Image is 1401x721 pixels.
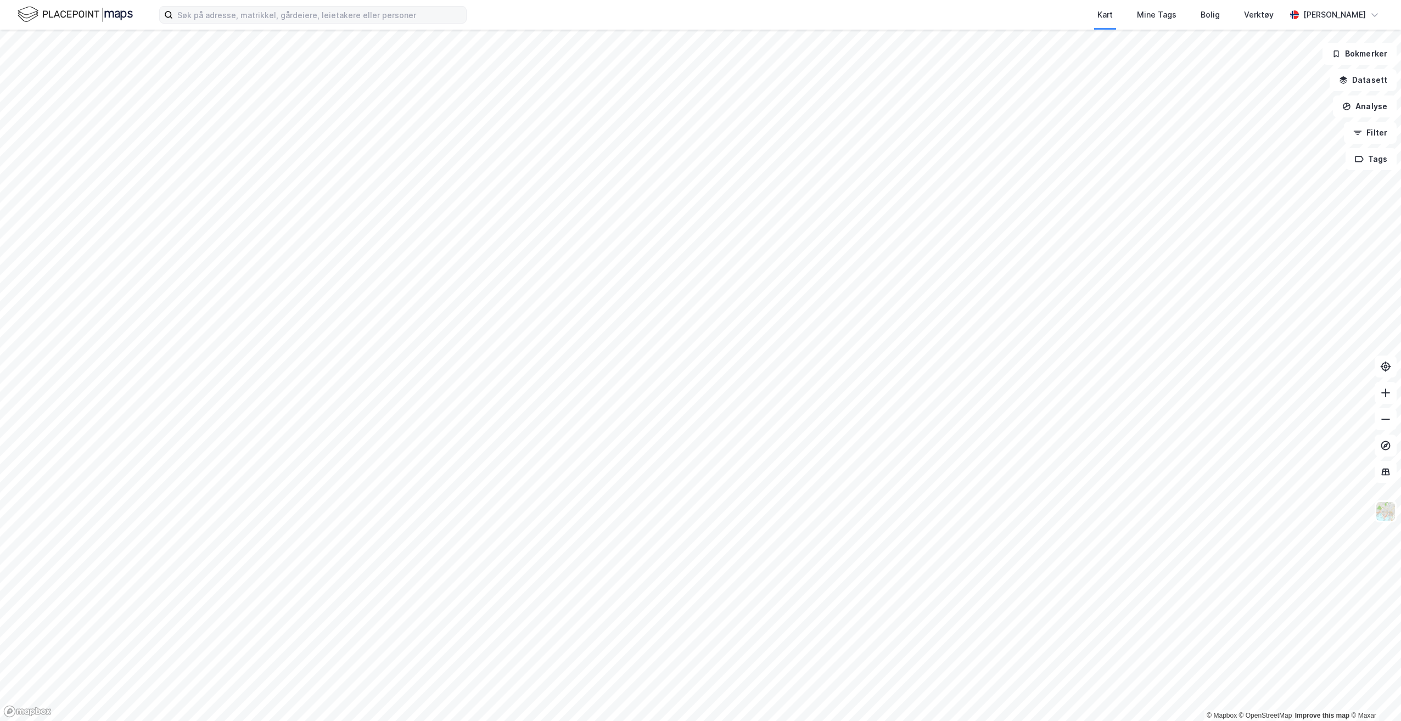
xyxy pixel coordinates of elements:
[1239,712,1292,719] a: OpenStreetMap
[18,5,133,24] img: logo.f888ab2527a4732fd821a326f86c7f29.svg
[1137,8,1176,21] div: Mine Tags
[1295,712,1349,719] a: Improve this map
[1375,501,1396,522] img: Z
[1303,8,1366,21] div: [PERSON_NAME]
[1097,8,1113,21] div: Kart
[1344,122,1397,144] button: Filter
[1346,668,1401,721] div: Kontrollprogram for chat
[3,705,52,718] a: Mapbox homepage
[1322,43,1397,65] button: Bokmerker
[1244,8,1274,21] div: Verktøy
[1207,712,1237,719] a: Mapbox
[1330,69,1397,91] button: Datasett
[1346,148,1397,170] button: Tags
[173,7,466,23] input: Søk på adresse, matrikkel, gårdeiere, leietakere eller personer
[1201,8,1220,21] div: Bolig
[1346,668,1401,721] iframe: Chat Widget
[1333,95,1397,117] button: Analyse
